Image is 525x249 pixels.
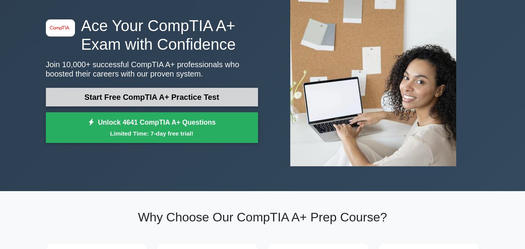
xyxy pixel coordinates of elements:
a: Unlock 4641 CompTIA A+ QuestionsLimited Time: 7-day free trial! [46,112,258,143]
h2: Why Choose Our CompTIA A+ Prep Course? [46,210,480,225]
h1: Ace Your CompTIA A+ Exam with Confidence [46,16,258,54]
a: Start Free CompTIA A+ Practice Test [46,88,258,106]
small: Limited Time: 7-day free trial! [56,129,248,138]
p: Join 10,000+ successful CompTIA A+ professionals who boosted their careers with our proven system. [46,60,258,78]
